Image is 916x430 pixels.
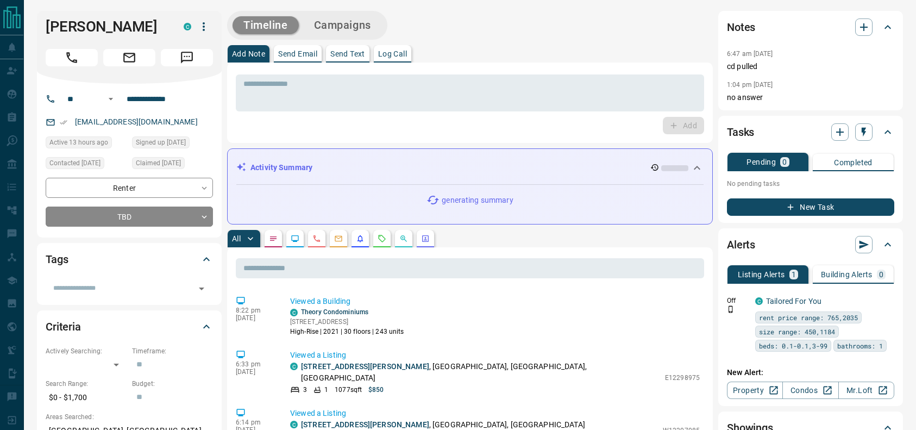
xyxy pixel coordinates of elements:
p: 1077 sqft [335,385,362,395]
a: [EMAIL_ADDRESS][DOMAIN_NAME] [75,117,198,126]
span: Call [46,49,98,66]
div: Renter [46,178,213,198]
button: Timeline [233,16,299,34]
p: Budget: [132,379,213,389]
p: Viewed a Building [290,296,700,307]
h2: Tags [46,251,68,268]
svg: Email Verified [60,119,67,126]
div: condos.ca [290,363,298,370]
a: Tailored For You [766,297,821,306]
p: 1 [324,385,328,395]
svg: Requests [378,234,386,243]
div: Mon Aug 11 2025 [46,157,127,172]
p: 0 [879,271,883,278]
div: Mon Aug 11 2025 [46,136,127,152]
div: Criteria [46,314,213,340]
h2: Criteria [46,318,81,335]
div: condos.ca [184,23,191,30]
span: Message [161,49,213,66]
p: [STREET_ADDRESS] [290,317,404,327]
span: Contacted [DATE] [49,158,101,169]
h2: Notes [727,18,755,36]
p: No pending tasks [727,176,894,192]
a: [STREET_ADDRESS][PERSON_NAME] [301,362,429,371]
p: Listing Alerts [738,271,785,278]
p: Send Text [330,50,365,58]
p: All [232,235,241,242]
p: 8:22 pm [236,307,274,314]
p: , [GEOGRAPHIC_DATA], [GEOGRAPHIC_DATA], [GEOGRAPHIC_DATA] [301,361,660,384]
p: generating summary [442,195,513,206]
div: TBD [46,207,213,227]
p: New Alert: [727,367,894,378]
svg: Listing Alerts [356,234,365,243]
span: size range: 450,1184 [759,326,835,337]
span: rent price range: 765,2035 [759,312,858,323]
span: Claimed [DATE] [136,158,181,169]
p: 6:33 pm [236,360,274,368]
div: condos.ca [290,421,298,428]
span: Active 13 hours ago [49,137,108,148]
p: Add Note [232,50,265,58]
p: $850 [368,385,384,395]
div: Tasks [727,119,894,145]
svg: Lead Browsing Activity [291,234,299,243]
button: Open [194,281,209,296]
h2: Alerts [727,236,755,253]
h2: Tasks [727,123,754,141]
div: Notes [727,14,894,40]
button: Campaigns [303,16,382,34]
a: [STREET_ADDRESS][PERSON_NAME] [301,420,429,429]
span: Signed up [DATE] [136,137,186,148]
p: Send Email [278,50,317,58]
svg: Agent Actions [421,234,430,243]
div: Alerts [727,232,894,258]
p: [DATE] [236,368,274,376]
a: Theory Condominiums [301,308,368,316]
div: Tags [46,246,213,272]
svg: Notes [269,234,278,243]
p: Pending [746,158,776,166]
p: Activity Summary [250,162,312,173]
button: Open [104,92,117,105]
div: Activity Summary [236,158,704,178]
p: High-Rise | 2021 | 30 floors | 243 units [290,327,404,336]
div: condos.ca [290,309,298,316]
p: 3 [303,385,307,395]
p: E12298975 [665,373,700,383]
p: Building Alerts [821,271,873,278]
span: bathrooms: 1 [837,340,883,351]
div: condos.ca [755,297,763,305]
svg: Opportunities [399,234,408,243]
p: Log Call [378,50,407,58]
p: Viewed a Listing [290,408,700,419]
p: Timeframe: [132,346,213,356]
p: 6:47 am [DATE] [727,50,773,58]
p: Off [727,296,749,306]
p: Viewed a Listing [290,350,700,361]
p: $0 - $1,700 [46,389,127,407]
p: cd pulled [727,61,894,72]
div: Thu Aug 29 2024 [132,136,213,152]
p: 6:14 pm [236,419,274,426]
p: [DATE] [236,314,274,322]
p: 1:04 pm [DATE] [727,81,773,89]
h1: [PERSON_NAME] [46,18,167,35]
p: Areas Searched: [46,412,213,422]
p: Actively Searching: [46,346,127,356]
p: Search Range: [46,379,127,389]
div: Mon Aug 11 2025 [132,157,213,172]
p: 0 [782,158,787,166]
p: Completed [834,159,873,166]
a: Property [727,382,783,399]
span: Email [103,49,155,66]
svg: Calls [312,234,321,243]
svg: Emails [334,234,343,243]
a: Mr.Loft [838,382,894,399]
p: 1 [792,271,796,278]
p: no answer [727,92,894,103]
span: beds: 0.1-0.1,3-99 [759,340,827,351]
button: New Task [727,198,894,216]
svg: Push Notification Only [727,306,735,313]
a: Condos [782,382,838,399]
